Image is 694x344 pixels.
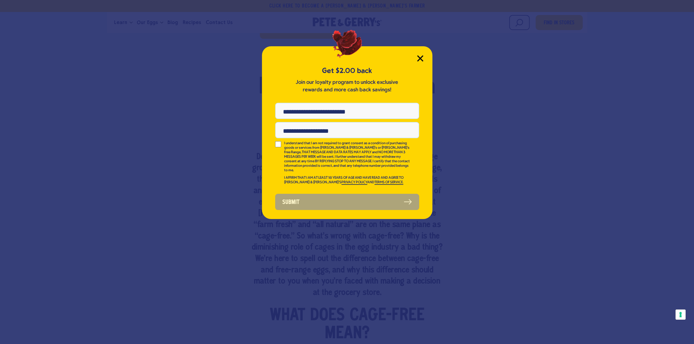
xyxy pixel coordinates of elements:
button: Close Modal [417,55,423,62]
input: I understand that I am not required to grant consent as a condition of purchasing goods or servic... [275,141,281,147]
a: PRIVACY POLICY [341,181,367,185]
button: Submit [275,194,419,210]
h5: Get $2.00 back [275,66,419,76]
a: TERMS OF SERVICE. [374,181,403,185]
button: Your consent preferences for tracking technologies [675,309,686,320]
p: I understand that I am not required to grant consent as a condition of purchasing goods or servic... [284,141,411,173]
p: Join our loyalty program to unlock exclusive rewards and more cash back savings! [295,79,400,94]
p: I AFFIRM THAT I AM AT LEAST 18 YEARS OF AGE AND HAVE READ AND AGREE TO [PERSON_NAME] & [PERSON_NA... [284,176,411,185]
